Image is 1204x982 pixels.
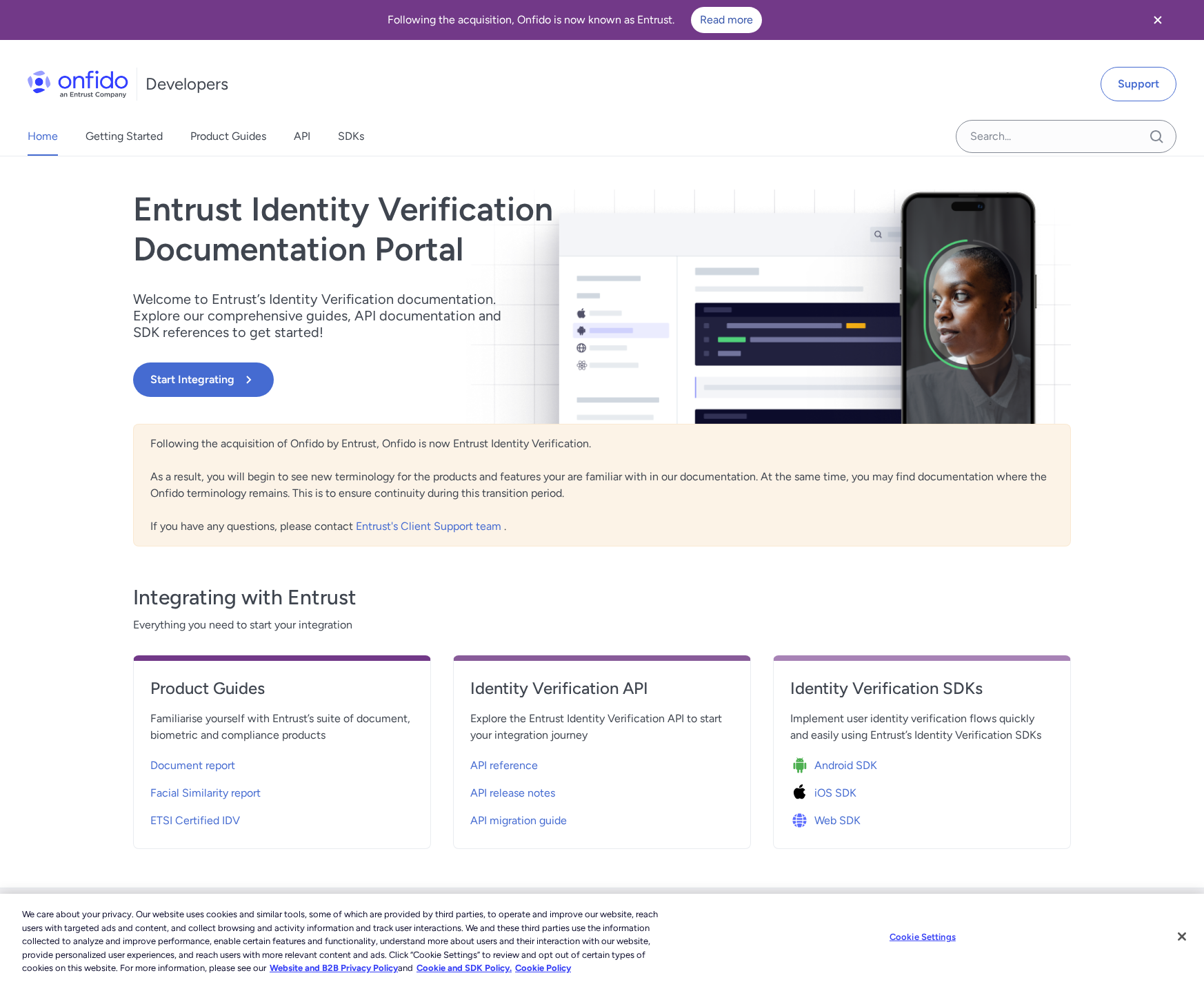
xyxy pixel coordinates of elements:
a: Support [1101,67,1176,101]
a: Getting Started [86,117,163,156]
div: We care about your privacy. Our website uses cookies and similar tools, some of which are provide... [22,908,662,975]
img: Icon Web SDK [790,811,814,830]
span: Implement user identity verification flows quickly and easily using Entrust’s Identity Verificati... [790,710,1054,744]
span: API migration guide [470,812,567,829]
span: ETSI Certified IDV [150,812,240,829]
span: API reference [470,757,538,774]
a: API release notes [470,777,734,804]
span: Explore the Entrust Identity Verification API to start your integration journey [470,710,734,744]
input: Onfido search input field [956,120,1176,153]
button: Cookie Settings [879,923,965,951]
span: Facial Similarity report [150,785,261,801]
a: Start Integrating [133,362,790,397]
img: Onfido Logo [28,70,128,98]
button: Close banner [1132,3,1183,37]
a: ETSI Certified IDV [150,804,414,832]
a: Facial Similarity report [150,777,414,804]
a: Document report [150,749,414,777]
a: Icon Web SDKWeb SDK [790,804,1054,832]
a: Identity Verification API [470,677,734,710]
svg: Close banner [1150,12,1166,28]
a: Identity Verification SDKs [790,677,1054,710]
a: Product Guides [190,117,266,156]
img: Icon iOS SDK [790,784,814,803]
div: Following the acquisition, Onfido is now known as Entrust. [17,7,1132,33]
a: API migration guide [470,804,734,832]
span: iOS SDK [814,785,856,801]
h4: Product Guides [150,677,414,699]
span: Everything you need to start your integration [133,617,1071,633]
a: Product Guides [150,677,414,710]
h1: Entrust Identity Verification Documentation Portal [133,190,790,269]
a: Home [28,117,58,156]
a: Entrust's Client Support team [356,520,504,533]
h1: Developers [146,73,228,95]
a: Cookie Policy [515,963,571,973]
a: Cookie and SDK Policy. [417,963,512,973]
span: Document report [150,757,235,774]
a: API [294,117,310,156]
span: Android SDK [814,757,877,774]
a: Icon iOS SDKiOS SDK [790,777,1054,804]
a: Read more [691,7,762,33]
img: Icon Android SDK [790,756,814,775]
button: Close [1167,921,1197,952]
h4: Identity Verification API [470,677,734,699]
h3: Integrating with Entrust [133,584,1071,611]
button: Start Integrating [133,362,274,397]
a: API reference [470,749,734,777]
h4: Identity Verification SDKs [790,677,1054,699]
span: Web SDK [814,812,861,829]
div: Following the acquisition of Onfido by Entrust, Onfido is now Entrust Identity Verification. As a... [133,424,1071,546]
span: Familiarise yourself with Entrust’s suite of document, biometric and compliance products [150,710,414,744]
span: API release notes [470,785,555,801]
a: Icon Android SDKAndroid SDK [790,749,1054,777]
a: More information about our cookie policy., opens in a new tab [270,963,398,973]
a: SDKs [338,117,364,156]
p: Welcome to Entrust’s Identity Verification documentation. Explore our comprehensive guides, API d... [133,291,519,340]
